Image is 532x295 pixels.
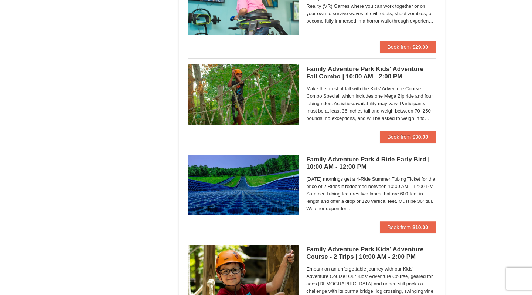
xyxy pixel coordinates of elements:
span: Book from [387,134,411,140]
span: Make the most of fall with the Kids' Adventure Course Combo Special, which includes one Mega Zip ... [306,85,436,122]
span: Book from [387,44,411,50]
button: Book from $29.00 [380,41,436,53]
strong: $30.00 [412,134,428,140]
h5: Family Adventure Park Kids' Adventure Course - 2 Trips | 10:00 AM - 2:00 PM [306,246,436,261]
span: Book from [387,224,411,230]
button: Book from $10.00 [380,221,436,233]
button: Book from $30.00 [380,131,436,143]
strong: $10.00 [412,224,428,230]
h5: Family Adventure Park Kids' Adventure Fall Combo | 10:00 AM - 2:00 PM [306,66,436,80]
strong: $29.00 [412,44,428,50]
h5: Family Adventure Park 4 Ride Early Bird | 10:00 AM - 12:00 PM [306,156,436,171]
img: 6619925-18-3c99bf8f.jpg [188,155,299,215]
span: [DATE] mornings get a 4-Ride Summer Tubing Ticket for the price of 2 Rides if redeemed between 10... [306,175,436,212]
img: 6619925-37-774baaa7.jpg [188,64,299,125]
